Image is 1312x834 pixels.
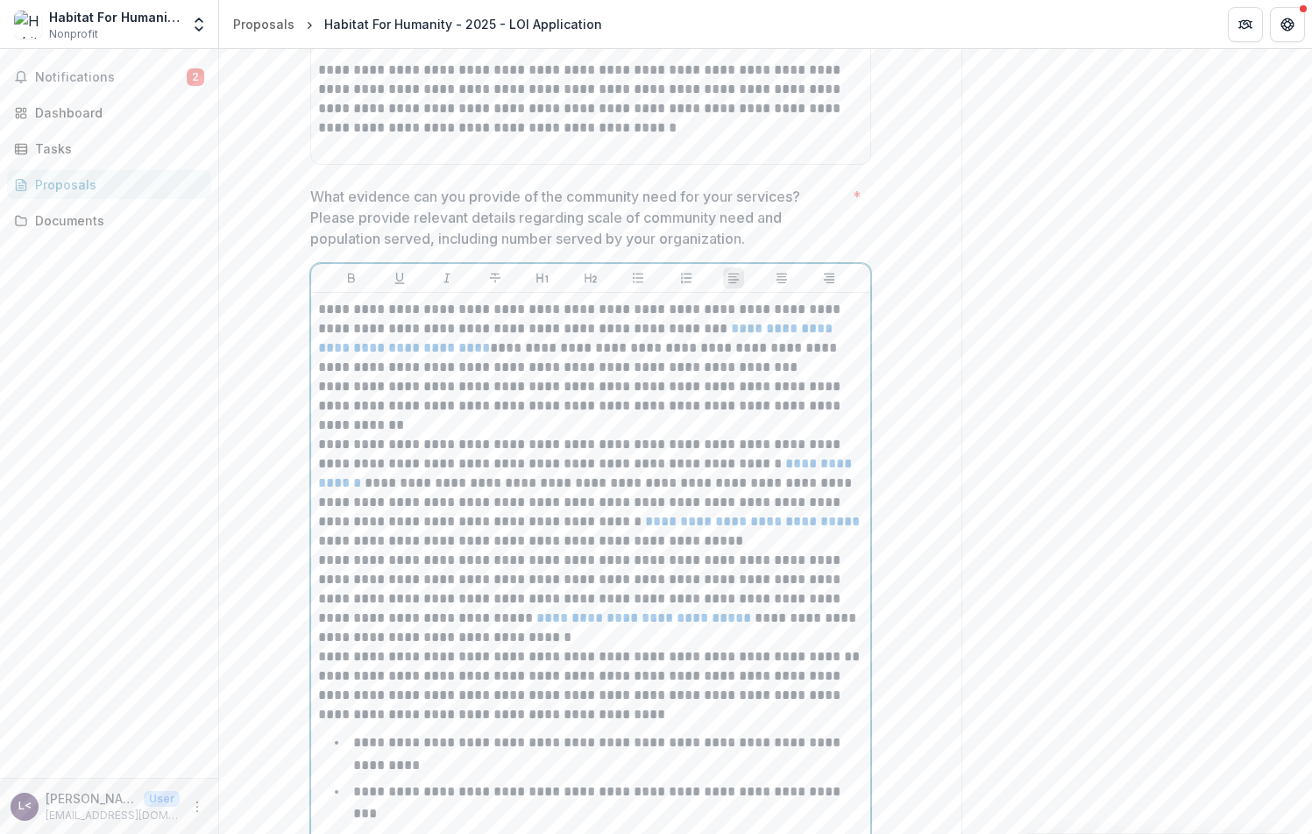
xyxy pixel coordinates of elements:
button: Heading 1 [532,267,553,289]
button: Heading 2 [580,267,601,289]
span: Notifications [35,70,187,85]
button: Align Left [723,267,744,289]
div: Dashboard [35,103,197,122]
a: Proposals [226,11,301,37]
button: Align Center [771,267,792,289]
div: Habitat For Humanity International Inc. [49,8,180,26]
button: Bold [341,267,362,289]
div: Habitat For Humanity - 2025 - LOI Application [324,15,602,33]
button: Italicize [436,267,457,289]
button: Open entity switcher [187,7,211,42]
p: [EMAIL_ADDRESS][DOMAIN_NAME] [46,808,180,823]
span: 2 [187,68,204,86]
a: Dashboard [7,98,211,127]
button: Notifications2 [7,63,211,91]
button: Ordered List [676,267,697,289]
a: Tasks [7,134,211,163]
nav: breadcrumb [226,11,609,37]
a: Proposals [7,170,211,199]
div: Proposals [233,15,294,33]
p: [PERSON_NAME] <[EMAIL_ADDRESS][DOMAIN_NAME]> <[EMAIL_ADDRESS][DOMAIN_NAME]> [46,789,137,808]
button: Partners [1228,7,1263,42]
p: User [144,791,180,807]
span: Nonprofit [49,26,98,42]
button: Get Help [1270,7,1305,42]
button: More [187,796,208,817]
a: Documents [7,206,211,235]
button: Bullet List [628,267,649,289]
button: Align Right [819,267,840,289]
p: What evidence can you provide of the community need for your services? Please provide relevant de... [310,186,846,249]
div: Lee <ljerstad@habitat.org> <ljerstad@habitat.org> [18,801,32,812]
button: Underline [389,267,410,289]
img: Habitat For Humanity International Inc. [14,11,42,39]
div: Documents [35,211,197,230]
div: Proposals [35,175,197,194]
div: Tasks [35,139,197,158]
button: Strike [485,267,506,289]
